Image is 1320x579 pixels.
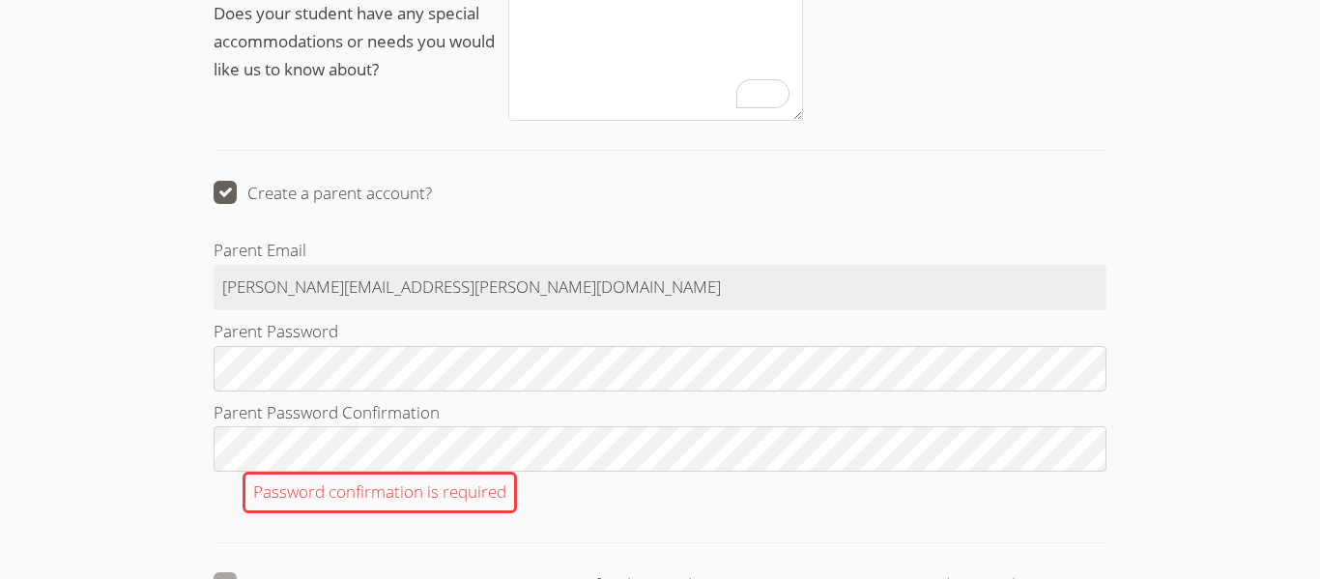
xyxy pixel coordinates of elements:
label: Create a parent account? [214,181,432,206]
input: Parent Email [214,265,1106,310]
span: Parent Email [214,239,306,261]
input: Parent Password [214,346,1106,391]
div: Password confirmation is required [243,472,517,513]
span: Parent Password [214,320,338,342]
input: Parent Password ConfirmationPassword confirmation is required [214,426,1106,472]
span: Parent Password Confirmation [214,401,440,423]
